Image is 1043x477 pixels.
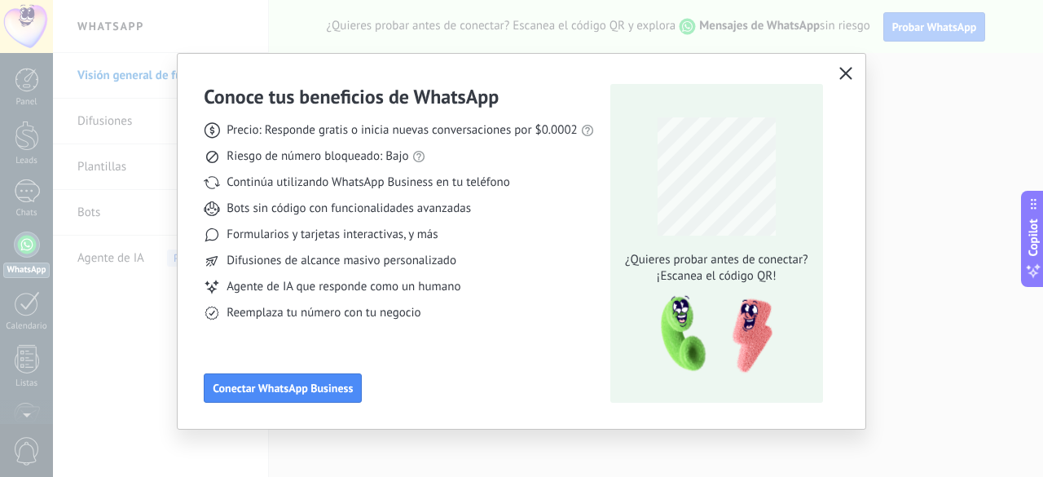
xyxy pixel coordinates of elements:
span: Precio: Responde gratis o inicia nuevas conversaciones por $0.0002 [227,122,578,139]
span: ¿Quieres probar antes de conectar? [620,252,812,268]
span: ¡Escanea el código QR! [620,268,812,285]
h3: Conoce tus beneficios de WhatsApp [204,84,499,109]
button: Conectar WhatsApp Business [204,373,362,403]
span: Continúa utilizando WhatsApp Business en tu teléfono [227,174,509,191]
span: Copilot [1025,219,1041,256]
span: Bots sin código con funcionalidades avanzadas [227,201,471,217]
span: Agente de IA que responde como un humano [227,279,460,295]
span: Formularios y tarjetas interactivas, y más [227,227,438,243]
span: Reemplaza tu número con tu negocio [227,305,420,321]
span: Conectar WhatsApp Business [213,382,353,394]
span: Riesgo de número bloqueado: Bajo [227,148,408,165]
img: qr-pic-1x.png [647,291,776,378]
span: Difusiones de alcance masivo personalizado [227,253,456,269]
